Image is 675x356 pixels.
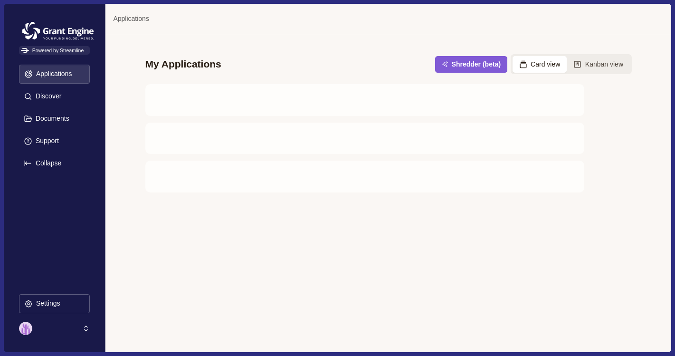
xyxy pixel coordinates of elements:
[19,294,90,317] a: Settings
[19,132,90,151] button: Support
[32,137,59,145] p: Support
[19,154,90,173] button: Expand
[33,299,60,308] p: Settings
[145,58,221,71] div: My Applications
[513,56,567,73] button: Card view
[21,48,29,53] img: Powered by Streamline Logo
[32,92,61,100] p: Discover
[32,115,69,123] p: Documents
[19,46,90,55] span: Powered by Streamline
[19,322,32,335] img: profile picture
[19,19,97,43] img: Grantengine Logo
[32,159,61,167] p: Collapse
[113,14,149,24] a: Applications
[19,19,90,29] a: Grantengine Logo
[435,56,507,73] button: Shredder (beta)
[33,70,72,78] p: Applications
[19,87,90,106] button: Discover
[19,294,90,313] button: Settings
[19,109,90,128] button: Documents
[19,65,90,84] button: Applications
[567,56,630,73] button: Kanban view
